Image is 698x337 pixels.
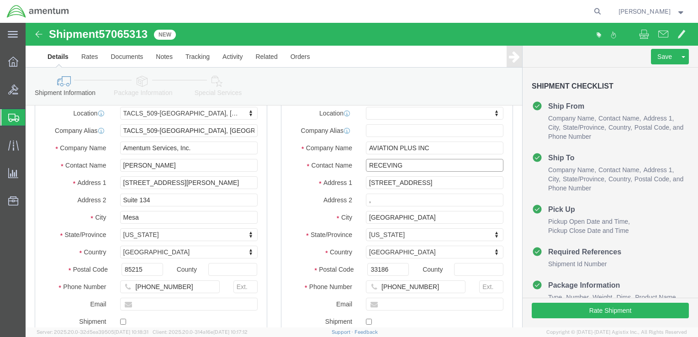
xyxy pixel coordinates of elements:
[619,6,671,16] span: Andrew Mango
[332,329,354,335] a: Support
[618,6,686,17] button: [PERSON_NAME]
[26,23,698,327] iframe: FS Legacy Container
[213,329,248,335] span: [DATE] 10:17:12
[546,328,687,336] span: Copyright © [DATE]-[DATE] Agistix Inc., All Rights Reserved
[354,329,378,335] a: Feedback
[114,329,148,335] span: [DATE] 10:18:31
[153,329,248,335] span: Client: 2025.20.0-314a16e
[37,329,148,335] span: Server: 2025.20.0-32d5ea39505
[6,5,69,18] img: logo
